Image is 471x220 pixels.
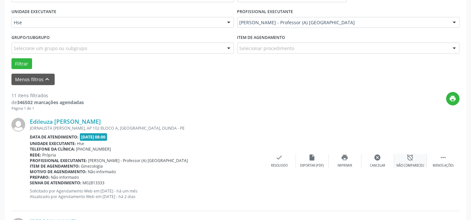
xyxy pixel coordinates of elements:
[14,19,221,26] span: Hse
[30,174,50,180] b: Preparo:
[337,163,352,168] div: Imprimir
[341,154,349,161] i: print
[30,146,75,152] b: Telefone da clínica:
[407,154,414,161] i: alarm_off
[30,118,101,125] a: Edileuza [PERSON_NAME]
[51,174,79,180] span: Não informado
[11,32,50,43] label: Grupo/Subgrupo
[11,74,55,85] button: Menos filtroskeyboard_arrow_up
[440,154,447,161] i: 
[14,45,87,52] span: Selecione um grupo ou subgrupo
[237,7,293,17] label: PROFISSIONAL EXECUTANTE
[271,163,288,168] div: Resolvido
[30,141,76,146] b: Unidade executante:
[309,154,316,161] i: insert_drive_file
[11,106,84,111] div: Página 1 de 1
[370,163,385,168] div: Cancelar
[11,92,84,99] div: 11 itens filtrados
[240,19,446,26] span: [PERSON_NAME] - Professor (A) [GEOGRAPHIC_DATA]
[30,152,41,158] b: Rede:
[88,169,116,174] span: Não informado
[80,133,107,141] span: [DATE] 08:00
[77,141,84,146] span: Hse
[30,188,263,199] p: Solicitado por Agendamento Web em [DATE] - há um mês Atualizado por Agendamento Web em [DATE] - h...
[76,146,111,152] span: [PHONE_NUMBER]
[433,163,454,168] div: Menos ações
[17,99,84,105] strong: 346502 marcações agendadas
[88,158,188,163] span: [PERSON_NAME] - Professor (A) [GEOGRAPHIC_DATA]
[446,92,460,105] button: print
[11,58,32,69] button: Filtrar
[240,45,295,52] span: Selecionar procedimento
[276,154,283,161] i: check
[374,154,381,161] i: cancel
[237,32,285,43] label: Item de agendamento
[11,99,84,106] div: de
[81,163,103,169] span: Ginecologia
[43,152,56,158] span: Própria
[83,180,105,186] span: M02813333
[30,180,82,186] b: Senha de atendimento:
[396,163,424,168] div: Não compareceu
[11,118,25,132] img: img
[449,95,457,102] i: print
[44,76,51,83] i: keyboard_arrow_up
[30,134,79,140] b: Data de atendimento:
[30,169,87,174] b: Motivo de agendamento:
[30,158,87,163] b: Profissional executante:
[11,7,56,17] label: UNIDADE EXECUTANTE
[300,163,324,168] div: Exportar (PDF)
[30,125,263,131] div: JORNALISTA [PERSON_NAME], AP 102 BLOCO A, [GEOGRAPHIC_DATA], OLINDA - PE
[30,163,80,169] b: Item de agendamento:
